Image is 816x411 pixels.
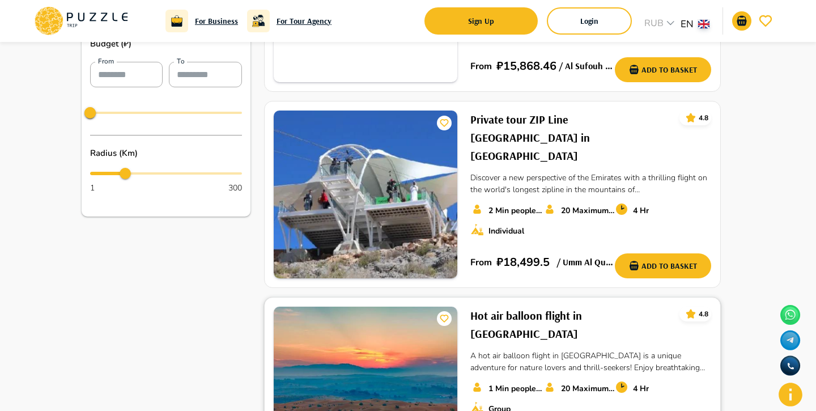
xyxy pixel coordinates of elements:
a: For Tour Agency [277,15,331,27]
button: Login [547,7,632,35]
p: 4 Hr [633,205,649,217]
button: card_icons [437,116,452,130]
h6: / Al Sufouh - Al Sufouh 1 - [GEOGRAPHIC_DATA] - [GEOGRAPHIC_DATA] [556,59,615,74]
button: notifications [732,11,751,31]
p: 4 Hr [633,383,649,395]
h6: / Umm Al Quwain - Emirate of [GEOGRAPHIC_DATA] - [GEOGRAPHIC_DATA] [554,255,615,270]
p: 300 [228,182,242,194]
p: ₽ [496,254,503,271]
img: PuzzleTrip [274,111,457,278]
p: 15,868.46 [503,58,556,75]
p: Discover a new perspective of the Emirates with a thrilling flight on the world's longest zipline... [470,172,711,196]
button: Add to basket [615,253,711,278]
a: For Business [195,15,238,27]
img: lang [698,20,709,28]
div: RUB [641,16,681,33]
p: 1 Min people count* [488,383,542,395]
p: 20 Maximum number of seats [561,205,615,217]
button: card_icons [683,110,699,126]
label: To [177,57,185,66]
p: 1 [90,182,95,194]
h6: Hot air balloon flight in [GEOGRAPHIC_DATA] [470,307,670,343]
p: EN [681,17,694,32]
p: ₽ [496,58,503,75]
p: Budget (₽) [90,26,242,62]
button: Sign Up [424,7,538,35]
p: Individual [488,225,524,237]
label: From [98,57,114,66]
button: card_icons [437,311,452,326]
button: favorite [756,11,775,31]
p: 2 Min people count* [488,205,542,217]
h6: Private tour ZIP Line [GEOGRAPHIC_DATA] in [GEOGRAPHIC_DATA] [470,111,670,165]
p: From [470,60,496,73]
p: Radius (Km) [90,141,242,166]
p: 18,499.5 [503,254,550,271]
p: 20 Maximum number of seats [561,383,615,395]
p: 4.8 [699,113,708,123]
button: card_icons [683,306,699,322]
p: A hot air balloon flight in [GEOGRAPHIC_DATA] is a unique adventure for nature lovers and thrill-... [470,350,711,374]
p: From [470,256,492,269]
p: 4.8 [699,309,708,319]
button: Add to basket [615,57,711,82]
